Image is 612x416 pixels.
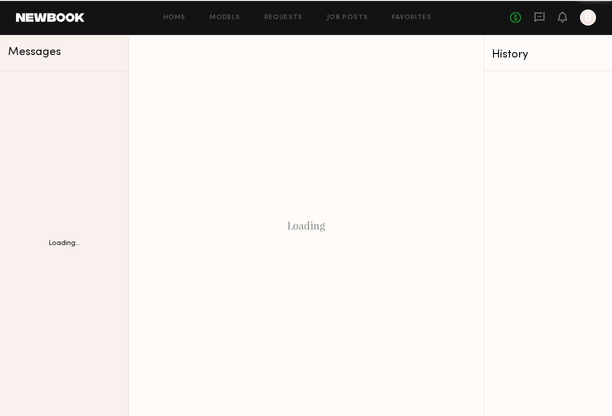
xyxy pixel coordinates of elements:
[580,9,596,25] a: B
[128,35,483,416] div: Loading
[327,14,368,21] a: Job Posts
[8,46,61,58] span: Messages
[209,14,240,21] a: Models
[264,14,303,21] a: Requests
[492,49,604,60] div: History
[392,14,431,21] a: Favorites
[163,14,186,21] a: Home
[48,240,80,247] div: Loading...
